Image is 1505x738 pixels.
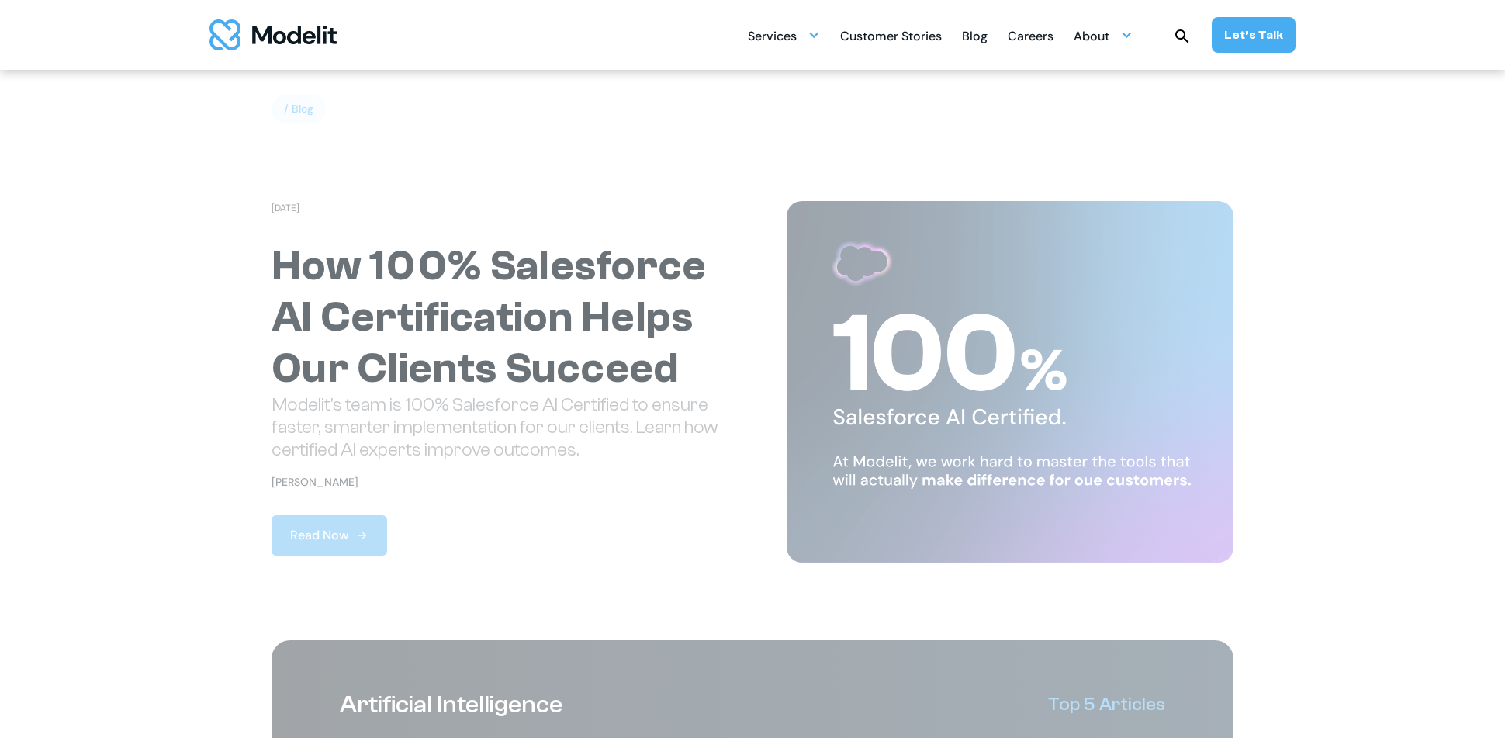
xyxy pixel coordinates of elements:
h3: Top 5 Articles [1048,694,1165,716]
div: About [1074,20,1133,50]
a: home [209,19,337,50]
p: Modelit's team is 100% Salesforce AI Certified to ensure faster, smarter implementation for our c... [272,394,718,461]
div: Services [748,20,820,50]
div: / Blog [272,95,326,123]
div: Read Now [290,526,348,545]
h2: Artificial Intelligence [340,690,562,719]
a: Read Now [272,515,387,556]
div: [DATE] [272,201,299,216]
div: Blog [962,23,988,53]
div: Services [748,23,797,53]
a: Careers [1008,20,1053,50]
div: [PERSON_NAME] [272,474,358,490]
h1: How 100% Salesforce AI Certification Helps Our Clients Succeed [272,241,718,394]
img: modelit logo [209,19,337,50]
div: Careers [1008,23,1053,53]
a: Let’s Talk [1212,17,1296,53]
div: Customer Stories [840,23,942,53]
div: Let’s Talk [1224,26,1283,43]
a: Blog [962,20,988,50]
img: arrow right [356,529,368,542]
div: About [1074,23,1109,53]
a: Customer Stories [840,20,942,50]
